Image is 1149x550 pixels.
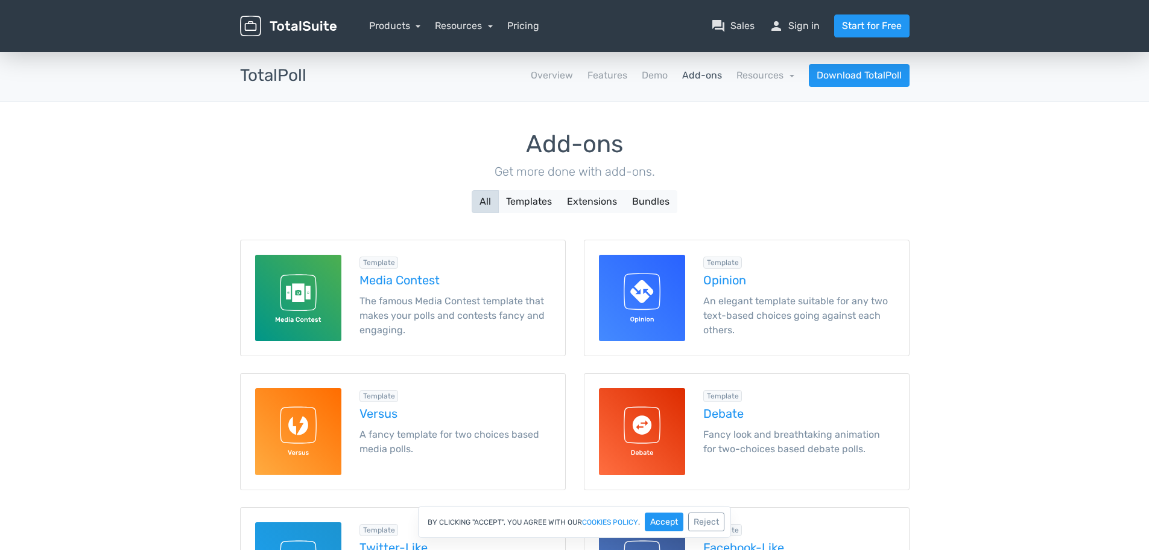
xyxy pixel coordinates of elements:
img: Media Contest for TotalPoll [255,255,341,341]
a: Media Contest for TotalPoll Template Media Contest The famous Media Contest template that makes y... [240,240,566,356]
button: Accept [645,513,683,531]
p: Get more done with add-ons. [240,162,910,181]
span: person [769,19,783,33]
p: Fancy look and breathtaking animation for two-choices based debate polls. [703,427,894,456]
img: Debate for TotalPoll [599,388,685,475]
button: All [472,190,499,213]
a: question_answerSales [711,19,755,33]
h5: Versus template for TotalPoll [359,407,551,420]
div: Template [359,390,399,402]
button: Templates [498,190,560,213]
div: Template [703,257,742,269]
a: Resources [435,20,493,31]
a: Demo [642,68,668,83]
a: Resources [736,69,794,81]
h1: Add-ons [240,131,910,158]
button: Extensions [559,190,625,213]
h5: Debate template for TotalPoll [703,407,894,420]
a: Versus for TotalPoll Template Versus A fancy template for two choices based media polls. [240,373,566,490]
div: By clicking "Accept", you agree with our . [418,506,731,538]
img: TotalSuite for WordPress [240,16,337,37]
h5: Media Contest template for TotalPoll [359,273,551,287]
button: Reject [688,513,724,531]
h5: Opinion template for TotalPoll [703,273,894,287]
a: Features [587,68,627,83]
a: personSign in [769,19,820,33]
a: Start for Free [834,14,910,37]
a: Opinion for TotalPoll Template Opinion An elegant template suitable for any two text-based choice... [584,240,910,356]
div: Template [703,390,742,402]
h3: TotalPoll [240,66,306,85]
a: cookies policy [582,519,638,526]
span: question_answer [711,19,726,33]
a: Debate for TotalPoll Template Debate Fancy look and breathtaking animation for two-choices based ... [584,373,910,490]
a: Pricing [507,19,539,33]
img: Opinion for TotalPoll [599,255,685,341]
a: Add-ons [682,68,722,83]
a: Download TotalPoll [809,64,910,87]
a: Products [369,20,421,31]
button: Bundles [624,190,677,213]
p: The famous Media Contest template that makes your polls and contests fancy and engaging. [359,294,551,337]
p: An elegant template suitable for any two text-based choices going against each others. [703,294,894,337]
p: A fancy template for two choices based media polls. [359,427,551,456]
div: Template [359,257,399,269]
a: Overview [531,68,573,83]
img: Versus for TotalPoll [255,388,341,475]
